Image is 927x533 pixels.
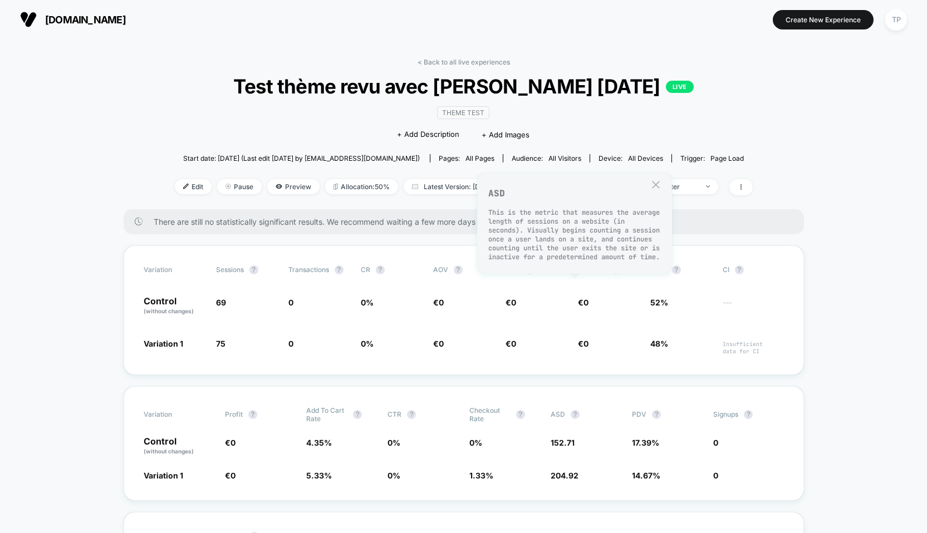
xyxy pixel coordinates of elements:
img: end [225,184,231,189]
span: 0 [439,339,444,348]
span: 5.33 % [306,471,332,480]
button: TP [882,8,910,31]
span: Test thème revu avec [PERSON_NAME] [DATE] [203,75,723,98]
span: 0 % [361,339,374,348]
span: € [433,298,444,307]
span: 0 [511,339,516,348]
span: 0 [230,471,236,480]
img: end [706,185,710,187]
span: 0 [439,298,444,307]
span: --- [723,299,784,315]
span: Variation [144,406,205,423]
button: ? [407,410,416,419]
span: 204.92 [551,471,578,480]
button: ? [249,265,258,274]
img: calendar [412,184,418,189]
span: + Add Images [482,130,529,139]
p: ASD [488,187,661,199]
div: Pages: [439,154,494,162]
button: ? [454,265,463,274]
span: Edit [175,179,212,194]
button: ? [376,265,385,274]
span: 0 % [388,471,400,480]
span: [DOMAIN_NAME] [45,14,126,26]
span: CR [361,265,370,274]
span: 0 [288,339,293,348]
span: € [225,471,236,480]
span: Variation 1 [144,471,183,480]
span: 1.33 % [469,471,493,480]
span: 4.35 % [306,438,332,447]
span: 0 [511,298,516,307]
span: € [506,298,516,307]
span: ASD [551,410,565,418]
button: Create New Experience [773,10,874,29]
span: 17.39 % [632,438,659,447]
button: ? [248,410,257,419]
span: 0 [713,438,718,447]
span: (without changes) [144,448,194,455]
span: Add To Cart Rate [306,406,347,423]
span: Signups [713,410,738,418]
span: € [506,339,516,348]
p: Control [144,437,214,456]
span: 0 [583,339,588,348]
span: Sessions [216,265,244,274]
img: rebalance [333,184,338,190]
span: (without changes) [144,308,194,314]
span: Pause [217,179,262,194]
span: 0 [583,298,588,307]
button: ? [744,410,753,419]
span: Theme Test [437,106,489,119]
span: Preview [267,179,320,194]
span: € [578,298,588,307]
span: all pages [465,154,494,162]
span: 0 [230,438,236,447]
span: AOV [433,265,448,274]
span: Start date: [DATE] (Last edit [DATE] by [EMAIL_ADDRESS][DOMAIN_NAME]) [183,154,420,162]
span: € [433,339,444,348]
span: There are still no statistically significant results. We recommend waiting a few more days [154,217,782,226]
span: Checkout Rate [469,406,511,423]
span: PDV [632,410,646,418]
button: ? [335,265,344,274]
button: ? [652,410,661,419]
div: TP [885,9,907,31]
span: Variation [144,265,205,274]
span: 14.67 % [632,471,660,480]
span: 48% [650,339,668,348]
span: + Add Description [397,129,459,140]
p: Control [144,297,205,315]
button: ? [516,410,525,419]
button: ? [353,410,362,419]
p: This is the metric that measures the average length of sessions on a website (in seconds). Visual... [488,208,661,261]
span: 0 % [361,298,374,307]
span: Profit [225,410,243,418]
span: All Visitors [548,154,581,162]
p: LIVE [666,81,694,93]
span: all devices [628,154,663,162]
span: 0 [713,471,718,480]
span: OTW [650,265,712,274]
span: € [578,339,588,348]
span: Variation 1 [144,339,183,348]
span: 0 [288,298,293,307]
span: 52% [650,298,668,307]
span: Allocation: 50% [325,179,398,194]
span: Transactions [288,265,329,274]
div: Trigger: [680,154,744,162]
button: ? [571,410,580,419]
span: Device: [590,154,671,162]
span: 0 % [388,438,400,447]
img: edit [183,184,189,189]
button: ? [735,265,744,274]
a: < Back to all live experiences [418,58,510,66]
span: Insufficient data for CI [723,340,784,355]
span: CTR [388,410,401,418]
img: Visually logo [20,11,37,28]
span: CI [723,265,784,274]
span: € [225,438,236,447]
span: Page Load [710,154,744,162]
div: Audience: [512,154,581,162]
span: Latest Version: [DATE] - [DATE] [404,179,543,194]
